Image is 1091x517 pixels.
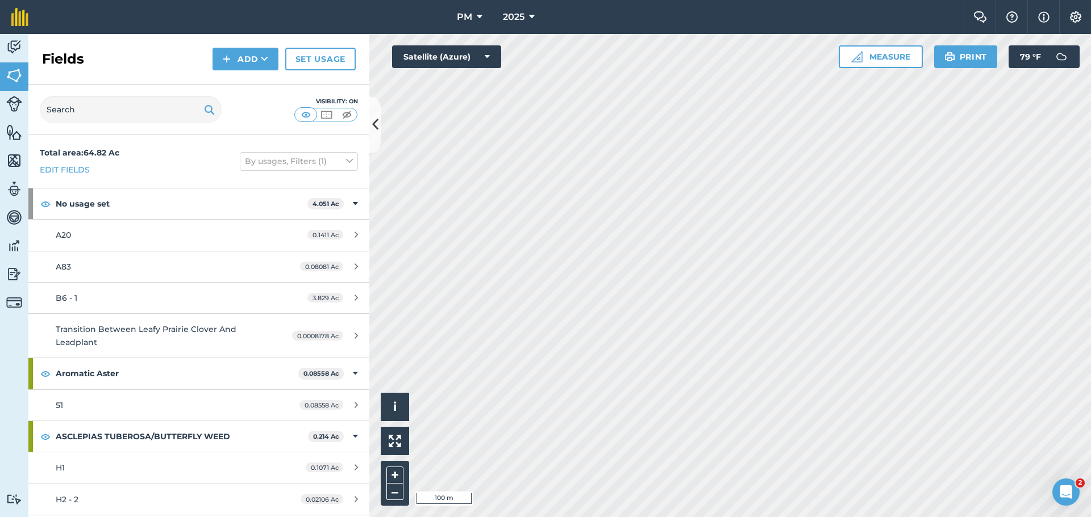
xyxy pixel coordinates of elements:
img: svg+xml;base64,PD94bWwgdmVyc2lvbj0iMS4wIiBlbmNvZGluZz0idXRmLTgiPz4KPCEtLSBHZW5lcmF0b3I6IEFkb2JlIE... [6,96,22,112]
img: svg+xml;base64,PHN2ZyB4bWxucz0iaHR0cDovL3d3dy53My5vcmcvMjAwMC9zdmciIHdpZHRoPSIxNCIgaGVpZ2h0PSIyNC... [223,52,231,66]
span: 0.02106 Ac [301,494,343,504]
button: Measure [839,45,923,68]
img: fieldmargin Logo [11,8,28,26]
span: H2 - 2 [56,494,78,505]
span: H1 [56,463,65,473]
img: svg+xml;base64,PD94bWwgdmVyc2lvbj0iMS4wIiBlbmNvZGluZz0idXRmLTgiPz4KPCEtLSBHZW5lcmF0b3I6IEFkb2JlIE... [6,266,22,283]
strong: No usage set [56,188,307,219]
span: A20 [56,230,71,240]
div: Visibility: On [294,97,358,106]
h2: Fields [42,50,84,68]
a: Set usage [285,48,356,70]
span: A83 [56,262,71,272]
span: Transition Between Leafy Prairie Clover And Leadplant [56,324,236,347]
img: svg+xml;base64,PHN2ZyB4bWxucz0iaHR0cDovL3d3dy53My5vcmcvMjAwMC9zdmciIHdpZHRoPSIxNyIgaGVpZ2h0PSIxNy... [1038,10,1050,24]
strong: 0.08558 Ac [303,369,339,377]
button: By usages, Filters (1) [240,152,358,170]
a: A830.08081 Ac [28,251,369,282]
img: svg+xml;base64,PD94bWwgdmVyc2lvbj0iMS4wIiBlbmNvZGluZz0idXRmLTgiPz4KPCEtLSBHZW5lcmF0b3I6IEFkb2JlIE... [1050,45,1073,68]
img: svg+xml;base64,PHN2ZyB4bWxucz0iaHR0cDovL3d3dy53My5vcmcvMjAwMC9zdmciIHdpZHRoPSIxOCIgaGVpZ2h0PSIyNC... [40,367,51,380]
img: svg+xml;base64,PHN2ZyB4bWxucz0iaHR0cDovL3d3dy53My5vcmcvMjAwMC9zdmciIHdpZHRoPSI1MCIgaGVpZ2h0PSI0MC... [299,109,313,120]
button: Satellite (Azure) [392,45,501,68]
div: ASCLEPIAS TUBEROSA/BUTTERFLY WEED0.214 Ac [28,421,369,452]
img: svg+xml;base64,PHN2ZyB4bWxucz0iaHR0cDovL3d3dy53My5vcmcvMjAwMC9zdmciIHdpZHRoPSIxOCIgaGVpZ2h0PSIyNC... [40,197,51,211]
img: svg+xml;base64,PD94bWwgdmVyc2lvbj0iMS4wIiBlbmNvZGluZz0idXRmLTgiPz4KPCEtLSBHZW5lcmF0b3I6IEFkb2JlIE... [6,295,22,310]
img: svg+xml;base64,PD94bWwgdmVyc2lvbj0iMS4wIiBlbmNvZGluZz0idXRmLTgiPz4KPCEtLSBHZW5lcmF0b3I6IEFkb2JlIE... [6,237,22,254]
strong: ASCLEPIAS TUBEROSA/BUTTERFLY WEED [56,421,308,452]
img: svg+xml;base64,PHN2ZyB4bWxucz0iaHR0cDovL3d3dy53My5vcmcvMjAwMC9zdmciIHdpZHRoPSIxOCIgaGVpZ2h0PSIyNC... [40,430,51,443]
img: svg+xml;base64,PHN2ZyB4bWxucz0iaHR0cDovL3d3dy53My5vcmcvMjAwMC9zdmciIHdpZHRoPSIxOSIgaGVpZ2h0PSIyNC... [204,103,215,116]
div: Aromatic Aster0.08558 Ac [28,358,369,389]
span: i [393,400,397,414]
button: 79 °F [1009,45,1080,68]
button: + [386,466,403,484]
img: svg+xml;base64,PHN2ZyB4bWxucz0iaHR0cDovL3d3dy53My5vcmcvMjAwMC9zdmciIHdpZHRoPSI1NiIgaGVpZ2h0PSI2MC... [6,152,22,169]
img: svg+xml;base64,PD94bWwgdmVyc2lvbj0iMS4wIiBlbmNvZGluZz0idXRmLTgiPz4KPCEtLSBHZW5lcmF0b3I6IEFkb2JlIE... [6,180,22,197]
input: Search [40,96,222,123]
span: 3.829 Ac [307,293,343,302]
img: svg+xml;base64,PHN2ZyB4bWxucz0iaHR0cDovL3d3dy53My5vcmcvMjAwMC9zdmciIHdpZHRoPSI1MCIgaGVpZ2h0PSI0MC... [340,109,354,120]
strong: Aromatic Aster [56,358,298,389]
strong: 4.051 Ac [313,200,339,208]
span: 79 ° F [1020,45,1041,68]
img: Two speech bubbles overlapping with the left bubble in the forefront [973,11,987,23]
a: A200.1411 Ac [28,220,369,250]
strong: Total area : 64.82 Ac [40,148,119,158]
img: svg+xml;base64,PD94bWwgdmVyc2lvbj0iMS4wIiBlbmNvZGluZz0idXRmLTgiPz4KPCEtLSBHZW5lcmF0b3I6IEFkb2JlIE... [6,39,22,56]
a: H2 - 20.02106 Ac [28,484,369,515]
button: Add [213,48,278,70]
img: Ruler icon [851,51,863,62]
button: Print [934,45,998,68]
img: A cog icon [1069,11,1082,23]
a: 510.08558 Ac [28,390,369,421]
div: No usage set4.051 Ac [28,188,369,219]
img: svg+xml;base64,PHN2ZyB4bWxucz0iaHR0cDovL3d3dy53My5vcmcvMjAwMC9zdmciIHdpZHRoPSIxOSIgaGVpZ2h0PSIyNC... [944,50,955,64]
iframe: Intercom live chat [1052,478,1080,506]
span: 0.08558 Ac [299,400,343,410]
img: svg+xml;base64,PD94bWwgdmVyc2lvbj0iMS4wIiBlbmNvZGluZz0idXRmLTgiPz4KPCEtLSBHZW5lcmF0b3I6IEFkb2JlIE... [6,209,22,226]
img: svg+xml;base64,PD94bWwgdmVyc2lvbj0iMS4wIiBlbmNvZGluZz0idXRmLTgiPz4KPCEtLSBHZW5lcmF0b3I6IEFkb2JlIE... [6,494,22,505]
span: B6 - 1 [56,293,77,303]
span: 0.0008178 Ac [292,331,343,341]
img: svg+xml;base64,PHN2ZyB4bWxucz0iaHR0cDovL3d3dy53My5vcmcvMjAwMC9zdmciIHdpZHRoPSI1NiIgaGVpZ2h0PSI2MC... [6,67,22,84]
span: 0.1411 Ac [307,230,343,239]
img: A question mark icon [1005,11,1019,23]
span: 2 [1076,478,1085,487]
strong: 0.214 Ac [313,432,339,440]
button: i [381,393,409,421]
span: 0.08081 Ac [300,262,343,271]
a: B6 - 13.829 Ac [28,283,369,313]
span: 51 [56,400,63,410]
img: svg+xml;base64,PHN2ZyB4bWxucz0iaHR0cDovL3d3dy53My5vcmcvMjAwMC9zdmciIHdpZHRoPSI1MCIgaGVpZ2h0PSI0MC... [319,109,334,120]
img: Four arrows, one pointing top left, one top right, one bottom right and the last bottom left [389,435,401,447]
a: Transition Between Leafy Prairie Clover And Leadplant0.0008178 Ac [28,314,369,358]
a: H10.1071 Ac [28,452,369,483]
span: 0.1071 Ac [306,463,343,472]
span: 2025 [503,10,524,24]
button: – [386,484,403,500]
span: PM [457,10,472,24]
img: svg+xml;base64,PHN2ZyB4bWxucz0iaHR0cDovL3d3dy53My5vcmcvMjAwMC9zdmciIHdpZHRoPSI1NiIgaGVpZ2h0PSI2MC... [6,124,22,141]
a: Edit fields [40,163,90,176]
